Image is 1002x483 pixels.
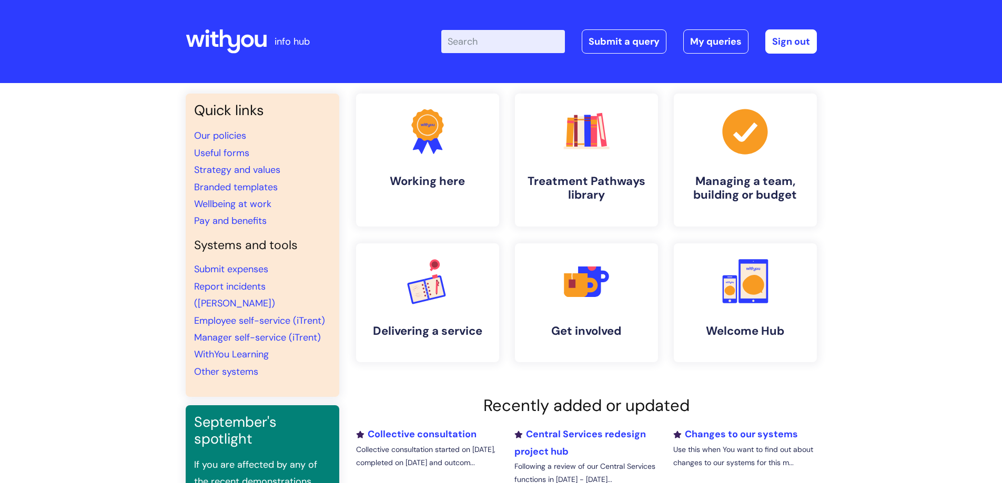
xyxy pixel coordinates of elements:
[683,29,748,54] a: My queries
[194,102,331,119] h3: Quick links
[365,174,491,188] h4: Working here
[194,198,271,210] a: Wellbeing at work
[673,428,798,440] a: Changes to our systems
[194,263,268,275] a: Submit expenses
[194,214,267,227] a: Pay and benefits
[194,238,331,253] h4: Systems and tools
[275,33,310,50] p: info hub
[673,443,816,469] p: Use this when You want to find out about changes to our systems for this m...
[194,414,331,448] h3: September's spotlight
[194,348,269,361] a: WithYou Learning
[194,147,249,159] a: Useful forms
[674,243,817,362] a: Welcome Hub
[523,324,650,338] h4: Get involved
[356,243,499,362] a: Delivering a service
[194,331,321,344] a: Manager self-service (iTrent)
[582,29,666,54] a: Submit a query
[194,163,280,176] a: Strategy and values
[682,174,808,202] h4: Managing a team, building or budget
[194,129,246,142] a: Our policies
[674,94,817,227] a: Managing a team, building or budget
[523,174,650,202] h4: Treatment Pathways library
[515,94,658,227] a: Treatment Pathways library
[514,428,646,457] a: Central Services redesign project hub
[194,314,325,327] a: Employee self-service (iTrent)
[356,396,817,415] h2: Recently added or updated
[356,443,499,469] p: Collective consultation started on [DATE], completed on [DATE] and outcom...
[194,280,275,310] a: Report incidents ([PERSON_NAME])
[194,181,278,193] a: Branded templates
[194,365,258,378] a: Other systems
[365,324,491,338] h4: Delivering a service
[441,29,817,54] div: | -
[515,243,658,362] a: Get involved
[441,30,565,53] input: Search
[356,428,477,440] a: Collective consultation
[765,29,817,54] a: Sign out
[356,94,499,227] a: Working here
[682,324,808,338] h4: Welcome Hub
